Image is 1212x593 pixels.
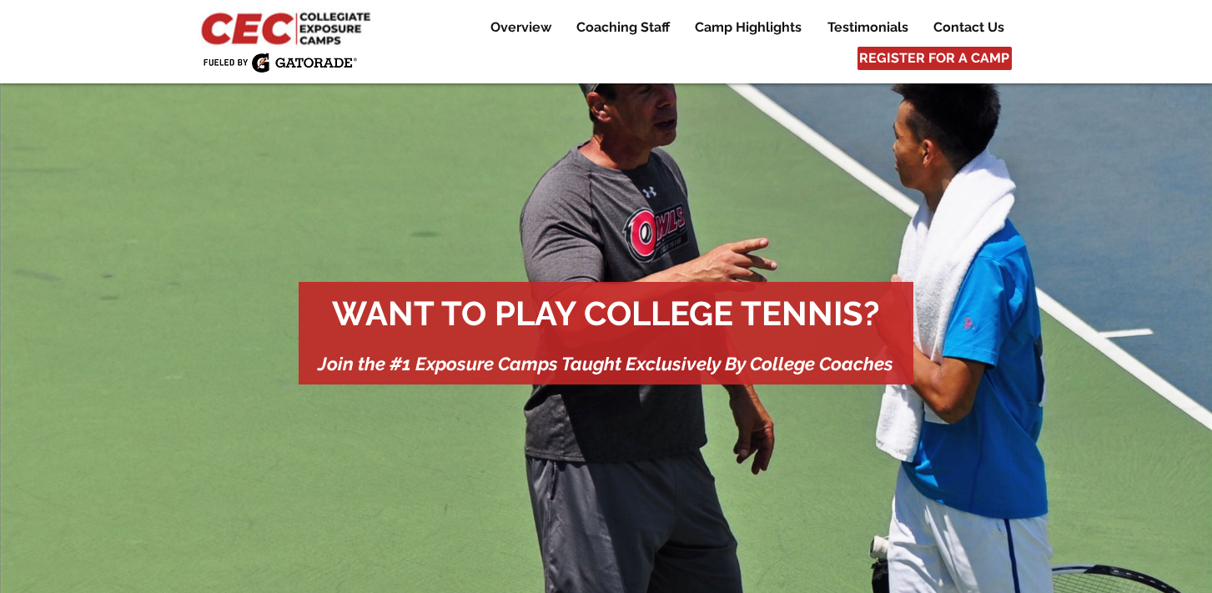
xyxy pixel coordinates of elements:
[857,47,1012,70] a: REGISTER FOR A CAMP
[564,18,681,38] a: Coaching Staff
[921,18,1016,38] a: Contact Us
[478,18,563,38] a: Overview
[815,18,920,38] a: Testimonials
[465,18,1016,38] nav: Site
[318,353,893,374] span: Join the #1 Exposure Camps Taught Exclusively By College Coaches
[686,18,810,38] p: Camp Highlights
[819,18,917,38] p: Testimonials
[482,18,560,38] p: Overview
[198,8,378,47] img: CEC Logo Primary_edited.jpg
[859,49,1009,68] span: REGISTER FOR A CAMP
[925,18,1013,38] p: Contact Us
[332,294,879,333] span: WANT TO PLAY COLLEGE TENNIS?
[568,18,678,38] p: Coaching Staff
[682,18,814,38] a: Camp Highlights
[203,53,357,73] img: Fueled by Gatorade.png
